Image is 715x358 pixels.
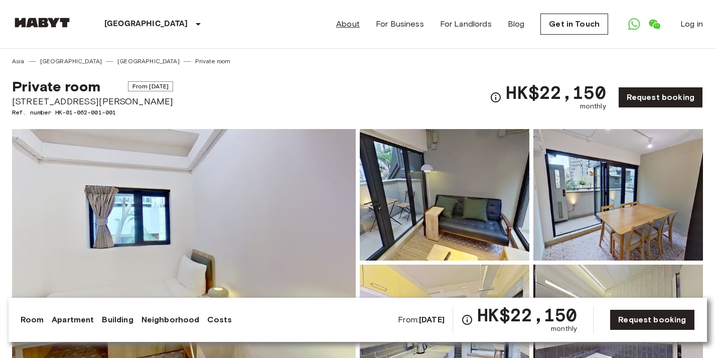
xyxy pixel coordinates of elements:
a: About [336,18,360,30]
span: HK$22,150 [506,83,606,101]
a: Neighborhood [141,314,200,326]
a: [GEOGRAPHIC_DATA] [40,57,102,66]
a: Get in Touch [540,14,608,35]
img: Picture of unit HK-01-062-001-001 [360,129,529,261]
span: Ref. number HK-01-062-001-001 [12,108,173,117]
a: [GEOGRAPHIC_DATA] [117,57,180,66]
img: Habyt [12,18,72,28]
span: HK$22,150 [477,306,577,324]
a: Blog [508,18,525,30]
img: Picture of unit HK-01-062-001-001 [533,129,703,261]
a: Costs [207,314,232,326]
a: Private room [195,57,231,66]
a: Log in [680,18,703,30]
a: Apartment [52,314,94,326]
a: Asia [12,57,25,66]
a: Request booking [618,87,703,108]
span: monthly [551,324,577,334]
span: [STREET_ADDRESS][PERSON_NAME] [12,95,173,108]
span: From: [398,314,445,325]
a: For Landlords [440,18,492,30]
a: Building [102,314,133,326]
a: Open WeChat [644,14,664,34]
b: [DATE] [419,315,445,324]
a: Request booking [610,309,694,330]
p: [GEOGRAPHIC_DATA] [104,18,188,30]
a: Room [21,314,44,326]
span: monthly [580,101,606,111]
a: For Business [376,18,424,30]
svg: Check cost overview for full price breakdown. Please note that discounts apply to new joiners onl... [461,314,473,326]
span: From [DATE] [128,81,174,91]
svg: Check cost overview for full price breakdown. Please note that discounts apply to new joiners onl... [490,91,502,103]
a: Open WhatsApp [624,14,644,34]
span: Private room [12,78,100,95]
